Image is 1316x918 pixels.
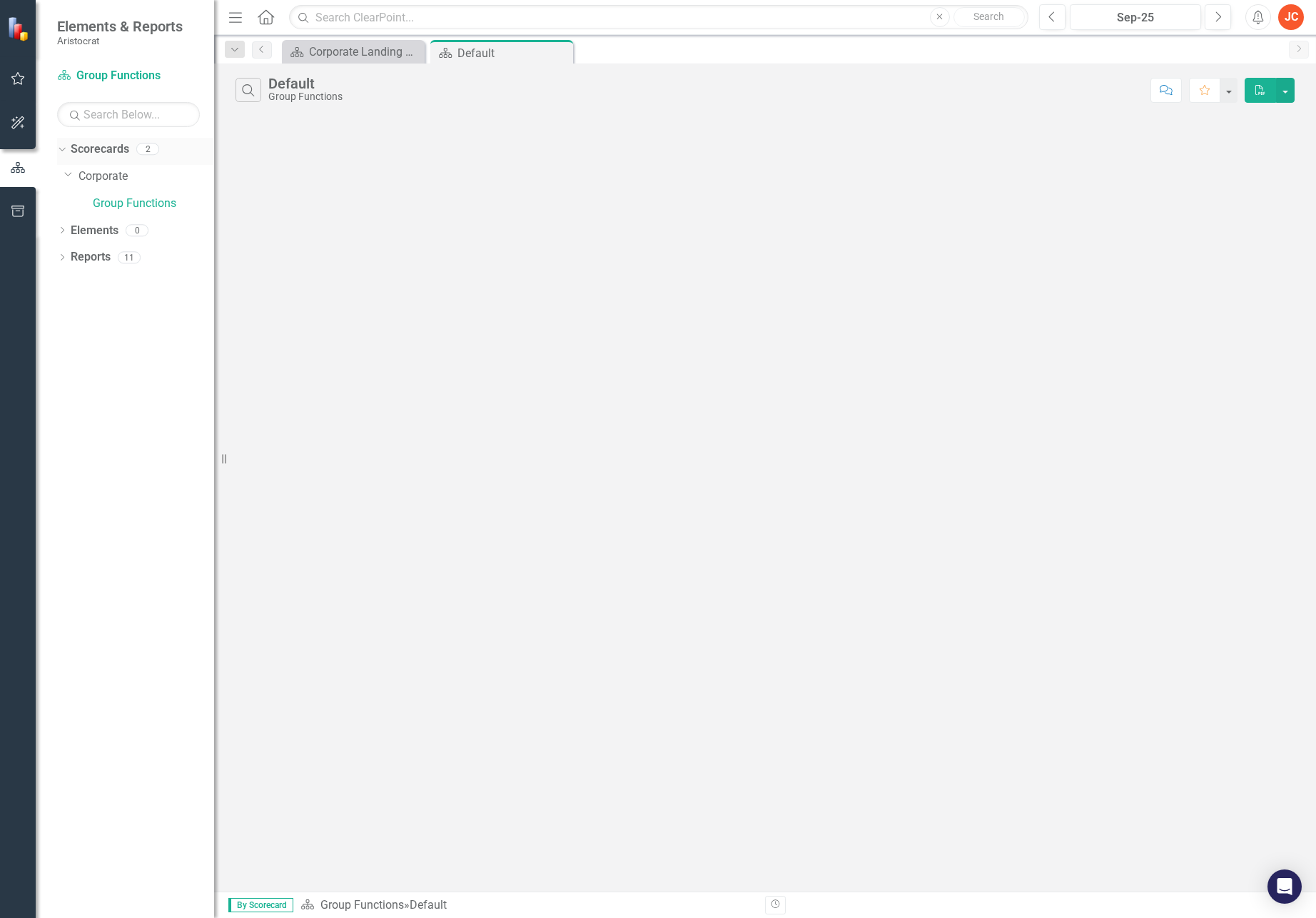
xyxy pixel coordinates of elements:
[953,7,1025,27] button: Search
[71,249,111,266] a: Reports
[285,43,421,61] a: Corporate Landing Page
[57,35,183,46] small: Aristocrat
[973,11,1004,22] span: Search
[93,196,214,212] a: Group Functions
[1267,869,1302,904] div: Open Intercom Messenger
[1278,4,1304,30] button: JC
[268,76,343,91] div: Default
[57,102,200,127] input: Search Below...
[1075,9,1196,26] div: Sep-25
[320,898,404,912] a: Group Functions
[268,91,343,102] div: Group Functions
[289,5,1028,30] input: Search ClearPoint...
[57,18,183,35] span: Elements & Reports
[410,898,447,912] div: Default
[79,168,214,185] a: Corporate
[300,897,754,914] div: »
[457,44,570,62] div: Default
[118,251,141,263] div: 11
[126,224,148,236] div: 0
[136,143,159,156] div: 2
[57,68,200,84] a: Group Functions
[71,223,118,239] a: Elements
[71,141,129,158] a: Scorecards
[309,43,421,61] div: Corporate Landing Page
[1070,4,1201,30] button: Sep-25
[7,16,32,41] img: ClearPoint Strategy
[228,898,293,912] span: By Scorecard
